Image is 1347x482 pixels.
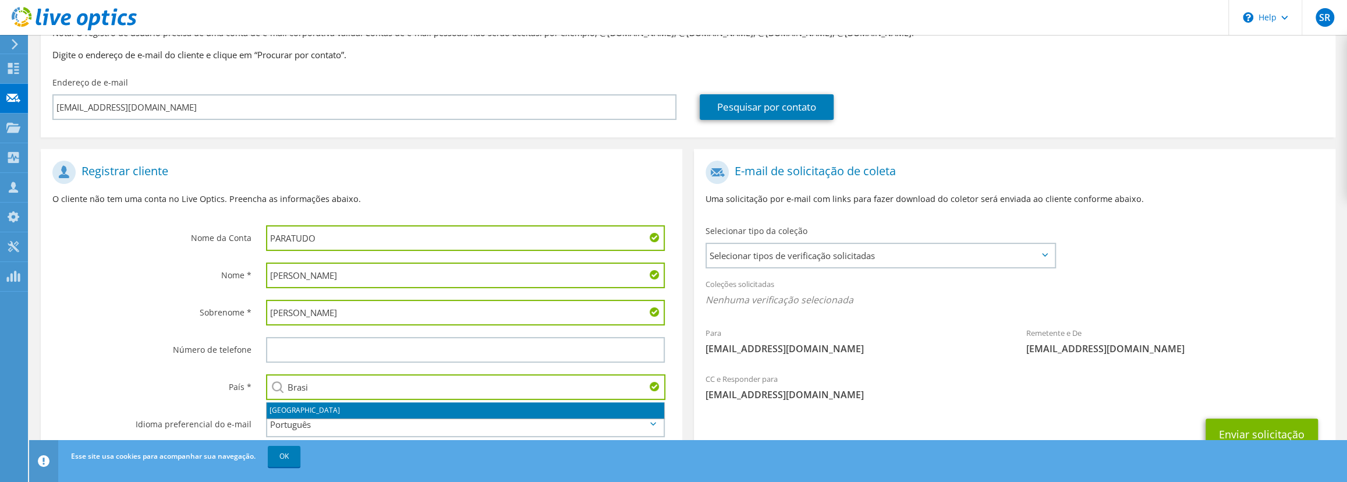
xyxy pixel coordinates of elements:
[52,225,251,244] label: Nome da Conta
[52,263,251,281] label: Nome *
[694,272,1335,315] div: Coleções solicitadas
[52,412,251,430] label: Idioma preferencial do e-mail
[1206,419,1318,450] button: Enviar solicitação
[706,388,1324,401] span: [EMAIL_ADDRESS][DOMAIN_NAME]
[706,161,1318,184] h1: E-mail de solicitação de coleta
[1243,12,1253,23] svg: \n
[706,193,1324,205] p: Uma solicitação por e-mail com links para fazer download do coletor será enviada ao cliente confo...
[706,342,1003,355] span: [EMAIL_ADDRESS][DOMAIN_NAME]
[52,374,251,393] label: País *
[52,337,251,356] label: Número de telefone
[52,193,671,205] p: O cliente não tem uma conta no Live Optics. Preencha as informações abaixo.
[52,48,1324,61] h3: Digite o endereço de e-mail do cliente e clique em “Procurar por contato”.
[694,321,1015,361] div: Para
[694,367,1335,407] div: CC e Responder para
[71,451,256,461] span: Esse site usa cookies para acompanhar sua navegação.
[707,244,1054,267] span: Selecionar tipos de verificação solicitadas
[1026,342,1324,355] span: [EMAIL_ADDRESS][DOMAIN_NAME]
[267,402,664,419] li: [GEOGRAPHIC_DATA]
[706,225,807,237] label: Selecionar tipo da coleção
[1015,321,1335,361] div: Remetente e De
[1316,8,1334,27] span: SR
[52,161,665,184] h1: Registrar cliente
[268,446,300,467] a: OK
[52,77,128,88] label: Endereço de e-mail
[700,94,834,120] a: Pesquisar por contato
[52,300,251,318] label: Sobrenome *
[706,293,1324,306] span: Nenhuma verificação selecionada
